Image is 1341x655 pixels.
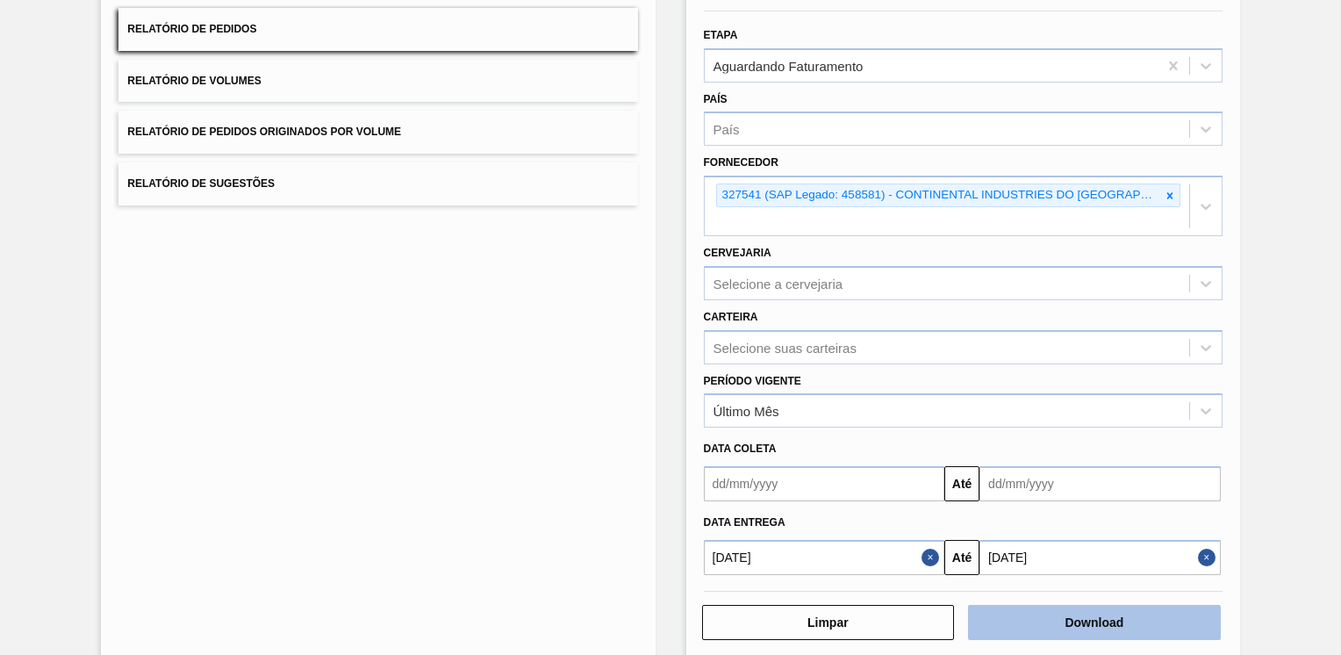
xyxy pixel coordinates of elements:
[704,375,801,387] label: Período Vigente
[704,93,728,105] label: País
[944,466,979,501] button: Até
[714,276,843,291] div: Selecione a cervejaria
[118,111,637,154] button: Relatório de Pedidos Originados por Volume
[968,605,1221,640] button: Download
[704,540,945,575] input: dd/mm/yyyy
[118,60,637,103] button: Relatório de Volumes
[717,184,1160,206] div: 327541 (SAP Legado: 458581) - CONTINENTAL INDUSTRIES DO [GEOGRAPHIC_DATA]
[979,540,1221,575] input: dd/mm/yyyy
[1198,540,1221,575] button: Close
[921,540,944,575] button: Close
[118,162,637,205] button: Relatório de Sugestões
[704,311,758,323] label: Carteira
[714,404,779,419] div: Último Mês
[714,58,864,73] div: Aguardando Faturamento
[704,443,777,455] span: Data coleta
[127,177,275,190] span: Relatório de Sugestões
[704,247,771,259] label: Cervejaria
[714,340,857,355] div: Selecione suas carteiras
[704,29,738,41] label: Etapa
[944,540,979,575] button: Até
[704,156,778,169] label: Fornecedor
[714,122,740,137] div: País
[979,466,1221,501] input: dd/mm/yyyy
[702,605,955,640] button: Limpar
[704,466,945,501] input: dd/mm/yyyy
[118,8,637,51] button: Relatório de Pedidos
[127,126,401,138] span: Relatório de Pedidos Originados por Volume
[127,75,261,87] span: Relatório de Volumes
[127,23,256,35] span: Relatório de Pedidos
[704,516,785,529] span: Data entrega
